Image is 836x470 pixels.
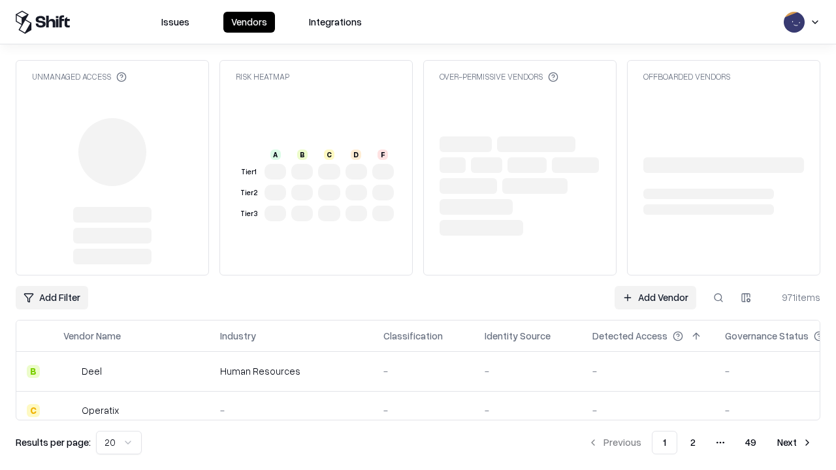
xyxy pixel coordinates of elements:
button: Integrations [301,12,370,33]
div: Operatix [82,403,119,417]
div: - [383,364,464,378]
button: 1 [652,431,677,454]
p: Results per page: [16,435,91,449]
div: - [592,403,704,417]
div: 971 items [768,290,820,304]
div: - [220,403,362,417]
div: Classification [383,329,443,343]
div: Governance Status [725,329,809,343]
div: - [485,403,571,417]
div: B [27,365,40,378]
button: 49 [735,431,767,454]
a: Add Vendor [615,286,696,309]
button: Issues [153,12,197,33]
div: Deel [82,364,102,378]
div: Vendor Name [63,329,121,343]
div: A [270,149,281,160]
div: C [324,149,334,160]
div: D [351,149,361,160]
div: B [297,149,308,160]
img: Operatix [63,404,76,417]
div: Industry [220,329,256,343]
div: - [383,403,464,417]
div: - [592,364,704,378]
div: Human Resources [220,364,362,378]
button: 2 [680,431,706,454]
div: Tier 2 [238,187,259,198]
nav: pagination [580,431,820,454]
div: Offboarded Vendors [643,71,730,82]
button: Vendors [223,12,275,33]
div: Unmanaged Access [32,71,127,82]
div: Risk Heatmap [236,71,289,82]
div: Tier 1 [238,166,259,178]
img: Deel [63,365,76,378]
div: Over-Permissive Vendors [440,71,558,82]
button: Next [769,431,820,454]
div: - [485,364,571,378]
div: C [27,404,40,417]
div: Tier 3 [238,208,259,219]
div: Detected Access [592,329,667,343]
div: F [378,149,388,160]
div: Identity Source [485,329,551,343]
button: Add Filter [16,286,88,309]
